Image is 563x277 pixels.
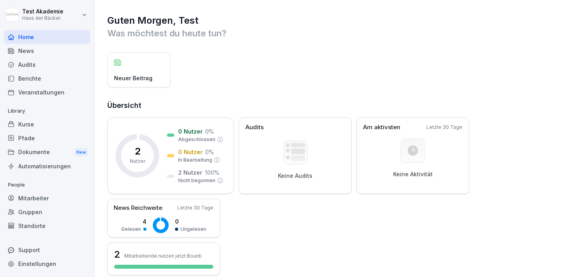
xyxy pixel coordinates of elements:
a: Einstellungen [4,257,90,271]
a: Veranstaltungen [4,85,90,99]
a: News [4,44,90,58]
p: Letzte 30 Tage [426,124,462,131]
p: 0 % [205,127,214,136]
p: Neuer Beitrag [114,74,152,82]
p: Haus der Bäcker [22,15,63,21]
div: Dokumente [4,145,90,160]
a: Gruppen [4,205,90,219]
h2: Übersicht [107,100,551,111]
p: Test Akademie [22,8,63,15]
a: Automatisierungen [4,159,90,173]
p: People [4,179,90,191]
p: Ungelesen [181,226,206,233]
p: Audits [245,123,264,132]
p: 0 Nutzer [178,127,203,136]
p: Keine Aktivität [393,171,433,178]
p: 0 [175,217,206,226]
h1: Guten Morgen, Test [107,14,551,27]
p: Gelesen [121,226,141,233]
a: Audits [4,58,90,72]
p: In Bearbeitung [178,156,212,164]
a: Home [4,30,90,44]
h3: 2 [114,248,120,261]
a: Mitarbeiter [4,191,90,205]
p: 4 [121,217,146,226]
p: Am aktivsten [363,123,400,132]
a: Kurse [4,117,90,131]
p: News Reichweite [114,204,162,213]
a: Standorte [4,219,90,233]
a: Pfade [4,131,90,145]
a: DokumenteNew [4,145,90,160]
p: 2 Nutzer [178,168,202,177]
p: Keine Audits [278,172,312,179]
div: New [74,148,88,157]
p: 0 % [205,148,214,156]
p: Library [4,105,90,117]
p: 100 % [205,168,219,177]
p: Mitarbeitende nutzen jetzt Bounti [124,253,202,259]
p: Nicht begonnen [178,177,215,184]
p: Abgeschlossen [178,136,215,143]
div: Support [4,243,90,257]
p: Letzte 30 Tage [177,204,213,211]
p: Was möchtest du heute tun? [107,27,551,40]
p: Nutzer [130,158,145,165]
a: Berichte [4,72,90,85]
p: 0 Nutzer [178,148,203,156]
p: 2 [135,147,141,156]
